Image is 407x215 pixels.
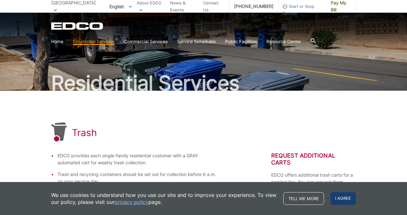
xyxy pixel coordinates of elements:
[51,22,104,30] a: EDCD logo. Return to the homepage.
[51,38,63,45] a: Home
[283,192,324,205] a: Tell me more
[58,152,220,166] li: EDCO provides each single-family residential customer with a GRAY automated cart for weekly trash...
[271,172,356,192] p: EDCO offers additional trash carts for a nominal fee. You can request them through EDCO’s Contact...
[225,38,257,45] a: Public Facilities
[114,199,148,205] a: privacy policy
[330,192,356,205] span: I agree
[177,38,216,45] a: Service Schedules
[105,1,137,12] span: English
[58,171,220,185] li: Trash and recycling containers should be set out for collection before 6 a.m. on your service day.
[271,152,356,166] h2: Request Additional Carts
[51,192,277,205] p: We use cookies to understand how you use our site and to improve your experience. To view our pol...
[124,38,168,45] a: Commercial Services
[51,73,356,93] h2: Residential Services
[73,38,114,45] a: Residential Services
[266,38,301,45] a: Resource Center
[72,127,97,138] h1: Trash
